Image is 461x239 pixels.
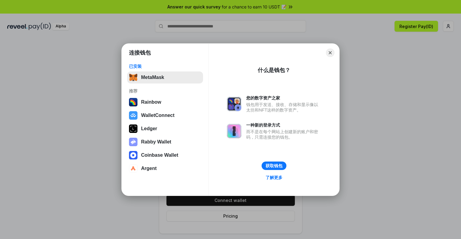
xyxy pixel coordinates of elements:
button: Rabby Wallet [127,136,203,148]
button: Coinbase Wallet [127,149,203,161]
div: 已安装 [129,64,201,69]
div: Rainbow [141,99,161,105]
button: WalletConnect [127,109,203,121]
div: 获取钱包 [266,163,282,168]
button: MetaMask [127,71,203,83]
img: svg+xml,%3Csvg%20xmlns%3D%22http%3A%2F%2Fwww.w3.org%2F2000%2Fsvg%22%20fill%3D%22none%22%20viewBox... [227,124,241,138]
div: Argent [141,166,157,171]
button: 获取钱包 [262,162,286,170]
img: svg+xml,%3Csvg%20width%3D%2228%22%20height%3D%2228%22%20viewBox%3D%220%200%2028%2028%22%20fill%3D... [129,151,137,159]
img: svg+xml,%3Csvg%20xmlns%3D%22http%3A%2F%2Fwww.w3.org%2F2000%2Fsvg%22%20width%3D%2228%22%20height%3... [129,124,137,133]
img: svg+xml,%3Csvg%20width%3D%2228%22%20height%3D%2228%22%20viewBox%3D%220%200%2028%2028%22%20fill%3D... [129,164,137,173]
div: 什么是钱包？ [258,67,290,74]
img: svg+xml,%3Csvg%20width%3D%2228%22%20height%3D%2228%22%20viewBox%3D%220%200%2028%2028%22%20fill%3D... [129,111,137,120]
div: 钱包用于发送、接收、存储和显示像以太坊和NFT这样的数字资产。 [246,102,321,113]
button: Ledger [127,123,203,135]
div: 而不是在每个网站上创建新的账户和密码，只需连接您的钱包。 [246,129,321,140]
div: WalletConnect [141,113,175,118]
div: Coinbase Wallet [141,153,178,158]
div: 了解更多 [266,175,282,180]
div: Ledger [141,126,157,131]
h1: 连接钱包 [129,49,151,56]
div: MetaMask [141,75,164,80]
button: Argent [127,162,203,175]
img: svg+xml,%3Csvg%20xmlns%3D%22http%3A%2F%2Fwww.w3.org%2F2000%2Fsvg%22%20fill%3D%22none%22%20viewBox... [129,138,137,146]
div: Rabby Wallet [141,139,171,145]
button: Rainbow [127,96,203,108]
img: svg+xml,%3Csvg%20width%3D%22120%22%20height%3D%22120%22%20viewBox%3D%220%200%20120%20120%22%20fil... [129,98,137,106]
div: 推荐 [129,88,201,94]
img: svg+xml,%3Csvg%20xmlns%3D%22http%3A%2F%2Fwww.w3.org%2F2000%2Fsvg%22%20fill%3D%22none%22%20viewBox... [227,97,241,111]
div: 您的数字资产之家 [246,95,321,101]
img: svg+xml,%3Csvg%20fill%3D%22none%22%20height%3D%2233%22%20viewBox%3D%220%200%2035%2033%22%20width%... [129,73,137,82]
button: Close [326,49,334,57]
div: 一种新的登录方式 [246,122,321,128]
a: 了解更多 [262,174,286,181]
